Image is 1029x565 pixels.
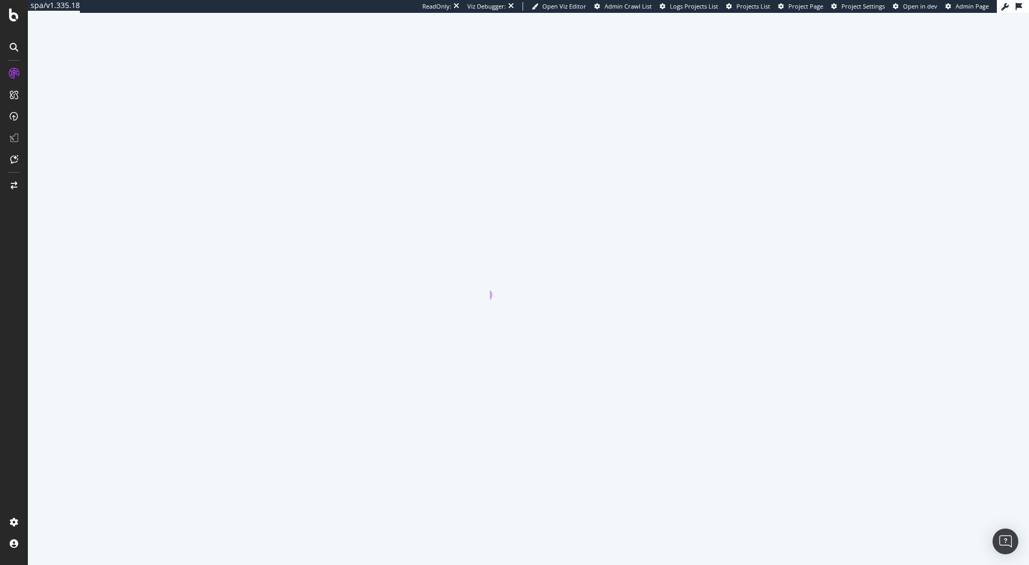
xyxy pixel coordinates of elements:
[993,529,1018,554] div: Open Intercom Messenger
[778,2,823,11] a: Project Page
[788,2,823,10] span: Project Page
[660,2,718,11] a: Logs Projects List
[594,2,652,11] a: Admin Crawl List
[532,2,586,11] a: Open Viz Editor
[956,2,989,10] span: Admin Page
[542,2,586,10] span: Open Viz Editor
[726,2,770,11] a: Projects List
[670,2,718,10] span: Logs Projects List
[841,2,885,10] span: Project Settings
[903,2,937,10] span: Open in dev
[467,2,506,11] div: Viz Debugger:
[490,261,567,300] div: animation
[736,2,770,10] span: Projects List
[945,2,989,11] a: Admin Page
[605,2,652,10] span: Admin Crawl List
[893,2,937,11] a: Open in dev
[831,2,885,11] a: Project Settings
[422,2,451,11] div: ReadOnly:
